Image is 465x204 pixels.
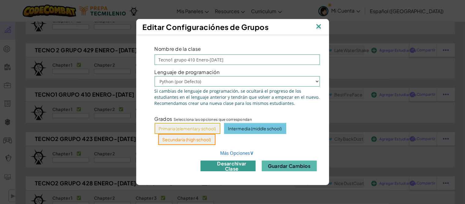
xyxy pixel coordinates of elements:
[315,22,323,32] img: IconClose.svg
[155,123,220,134] button: Primaria (elementary school)
[262,161,317,171] button: Guardar cambios
[174,117,252,122] span: Selecciona las opciones que correspondan
[203,162,211,170] img: IconUnarchive.svg
[155,46,201,52] span: Nombre de la clase
[201,161,256,171] button: desarchivar clase
[155,88,320,106] span: Si cambias de lenguaje de programación, se ocultará el progreso de los estudiantes en el lenguaje...
[250,149,254,156] span: ∨
[155,116,172,122] span: Grados
[155,69,219,75] span: Lenguaje de programación
[143,22,269,32] span: Editar Configuraciónes de Grupos
[224,123,286,134] button: Intermedia (middle school)
[220,150,254,156] a: Más Opciones
[158,134,216,145] button: Secundaria (high school)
